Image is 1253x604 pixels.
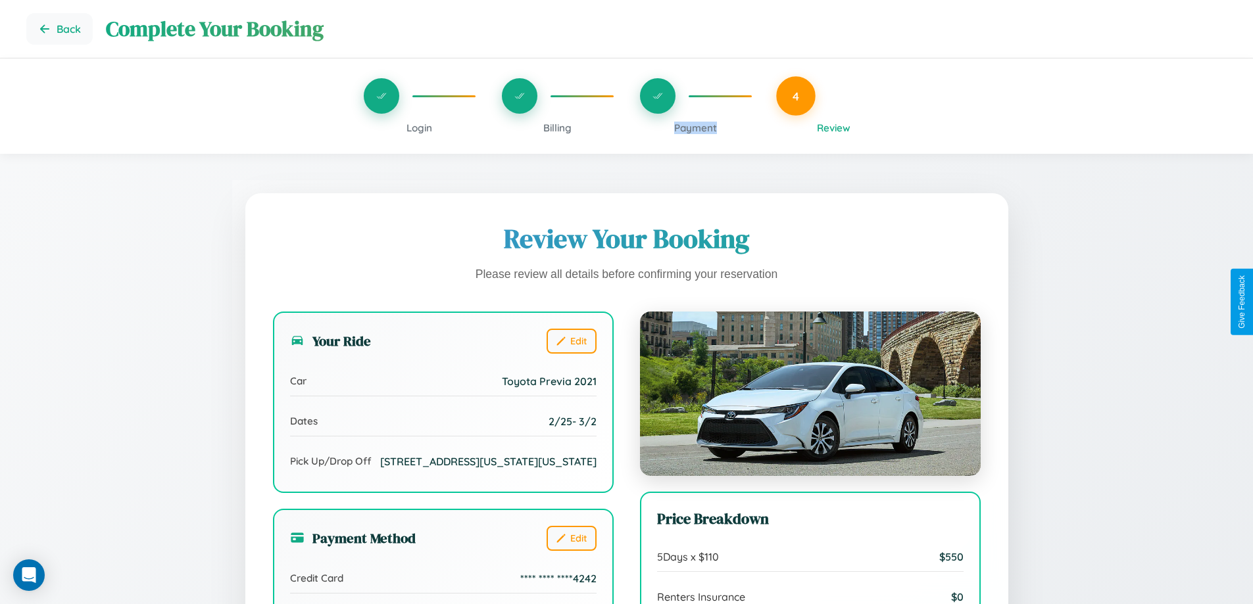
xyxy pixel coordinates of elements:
[543,122,572,134] span: Billing
[640,312,981,476] img: Toyota Previa
[793,89,799,103] span: 4
[502,375,597,388] span: Toyota Previa 2021
[13,559,45,591] div: Open Intercom Messenger
[657,550,719,563] span: 5 Days x $ 110
[290,375,307,387] span: Car
[380,455,597,468] span: [STREET_ADDRESS][US_STATE][US_STATE]
[106,14,1227,43] h1: Complete Your Booking
[273,221,981,256] h1: Review Your Booking
[290,455,372,467] span: Pick Up/Drop Off
[1237,275,1246,329] div: Give Feedback
[547,526,597,551] button: Edit
[939,550,964,563] span: $ 550
[657,509,964,529] h3: Price Breakdown
[290,331,371,350] h3: Your Ride
[817,122,850,134] span: Review
[406,122,432,134] span: Login
[26,13,93,45] button: Go back
[657,590,745,603] span: Renters Insurance
[547,329,597,354] button: Edit
[290,572,343,584] span: Credit Card
[290,528,416,547] h3: Payment Method
[290,415,318,427] span: Dates
[951,590,964,603] span: $ 0
[549,415,597,428] span: 2 / 25 - 3 / 2
[273,264,981,285] p: Please review all details before confirming your reservation
[674,122,717,134] span: Payment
